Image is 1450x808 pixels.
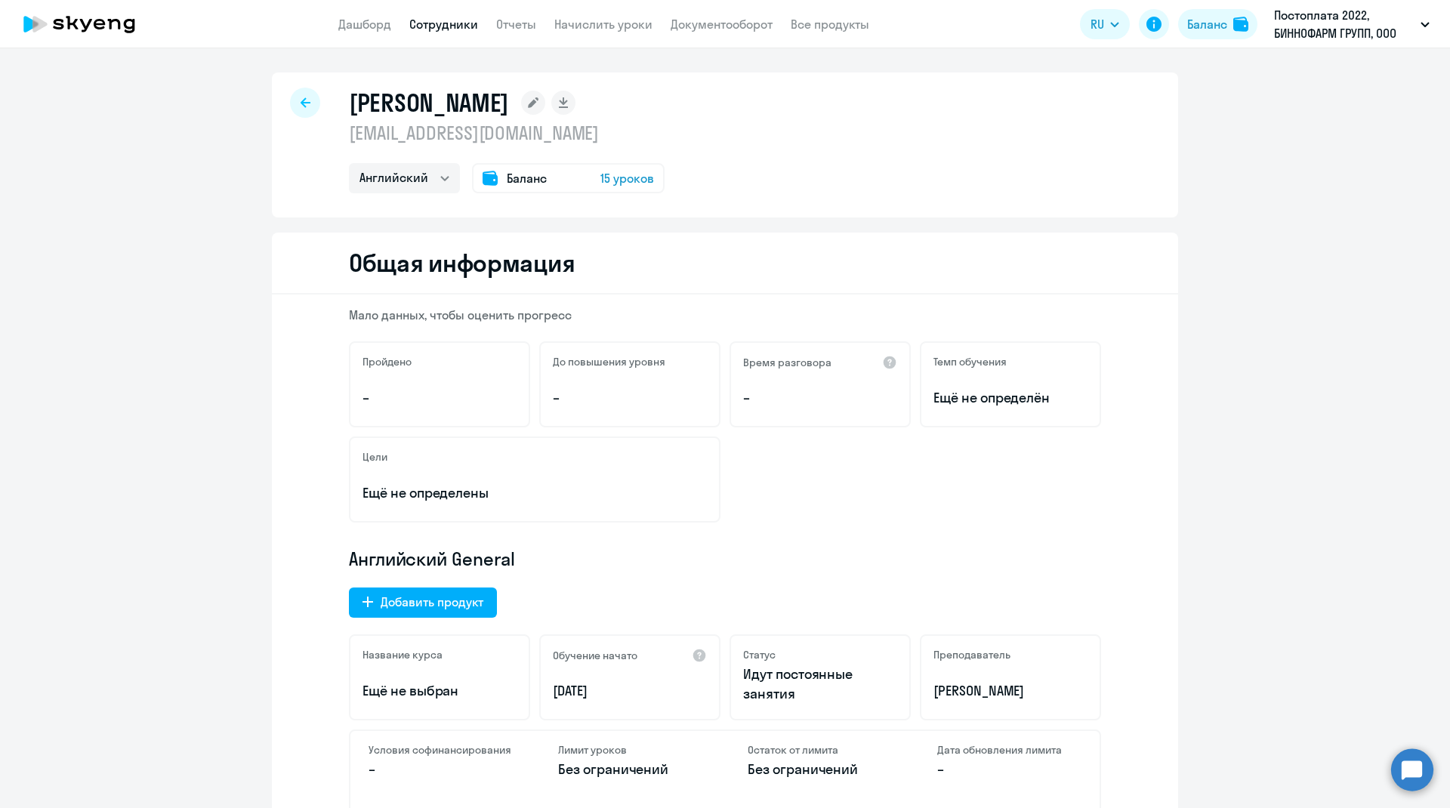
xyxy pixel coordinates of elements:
[937,760,1081,779] p: –
[743,356,831,369] h5: Время разговора
[933,648,1010,662] h5: Преподаватель
[553,649,637,662] h5: Обучение начато
[1091,15,1104,33] span: RU
[362,648,443,662] h5: Название курса
[362,450,387,464] h5: Цели
[369,760,513,779] p: –
[743,388,897,408] p: –
[743,665,897,704] p: Идут постоянные занятия
[1233,17,1248,32] img: balance
[1274,6,1415,42] p: Постоплата 2022, БИННОФАРМ ГРУПП, ООО
[743,648,776,662] h5: Статус
[349,121,665,145] p: [EMAIL_ADDRESS][DOMAIN_NAME]
[349,248,575,278] h2: Общая информация
[349,307,1101,323] p: Мало данных, чтобы оценить прогресс
[791,17,869,32] a: Все продукты
[553,355,665,369] h5: До повышения уровня
[933,355,1007,369] h5: Темп обучения
[369,743,513,757] h4: Условия софинансирования
[349,88,509,118] h1: [PERSON_NAME]
[933,388,1087,408] span: Ещё не определён
[748,743,892,757] h4: Остаток от лимита
[362,483,707,503] p: Ещё не определены
[362,681,517,701] p: Ещё не выбран
[1178,9,1257,39] button: Балансbalance
[1080,9,1130,39] button: RU
[600,169,654,187] span: 15 уроков
[507,169,547,187] span: Баланс
[1187,15,1227,33] div: Баланс
[1266,6,1437,42] button: Постоплата 2022, БИННОФАРМ ГРУПП, ООО
[409,17,478,32] a: Сотрудники
[349,547,515,571] span: Английский General
[553,388,707,408] p: –
[937,743,1081,757] h4: Дата обновления лимита
[748,760,892,779] p: Без ограничений
[362,388,517,408] p: –
[553,681,707,701] p: [DATE]
[349,587,497,618] button: Добавить продукт
[362,355,412,369] h5: Пройдено
[381,593,483,611] div: Добавить продукт
[338,17,391,32] a: Дашборд
[554,17,652,32] a: Начислить уроки
[933,681,1087,701] p: [PERSON_NAME]
[671,17,773,32] a: Документооборот
[558,743,702,757] h4: Лимит уроков
[558,760,702,779] p: Без ограничений
[496,17,536,32] a: Отчеты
